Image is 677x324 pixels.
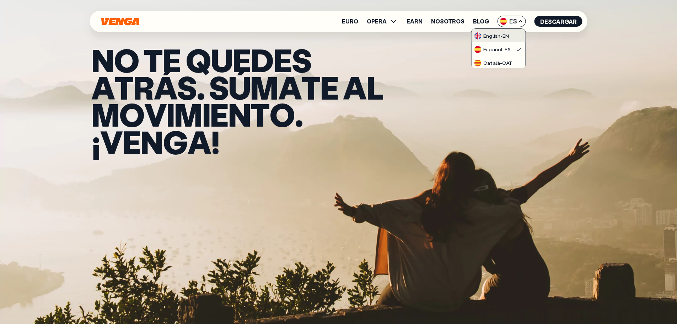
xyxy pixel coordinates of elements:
span: e [232,46,251,74]
span: r [133,74,154,101]
span: OPERA [367,17,398,26]
span: S [209,74,229,101]
span: i [166,101,174,128]
span: d [251,46,273,74]
div: Español - ES [474,46,511,53]
span: t [114,74,133,101]
a: flag-esEspañol-ES [471,42,525,56]
span: a [278,74,301,101]
span: s [177,74,197,101]
img: flag-uk [474,32,481,39]
span: . [197,74,204,101]
span: e [320,74,338,101]
a: Nosotros [431,18,464,24]
span: t [144,46,162,74]
span: a [343,74,366,101]
span: s [292,46,311,74]
span: . [295,101,302,128]
span: ¡ [91,128,100,155]
span: ! [211,128,220,155]
span: e [210,101,228,128]
a: flag-ukEnglish-EN [471,29,525,42]
img: flag-es [474,46,481,53]
a: Earn [407,18,423,24]
span: V [100,128,122,155]
img: flag-es [500,18,507,25]
div: English - EN [474,32,509,39]
span: t [251,101,269,128]
span: ES [498,16,526,27]
span: á [154,74,177,101]
a: Blog [473,18,489,24]
span: ú [229,74,250,101]
svg: Inicio [101,17,140,26]
span: n [140,128,163,155]
span: o [269,101,295,128]
span: i [202,101,210,128]
span: e [274,46,292,74]
span: m [91,101,119,128]
span: e [162,46,181,74]
span: v [144,101,166,128]
button: Descargar [534,16,582,27]
span: o [114,46,139,74]
span: t [301,74,320,101]
span: u [211,46,232,74]
img: flag-cat [474,59,481,67]
span: m [250,74,278,101]
a: Euro [342,18,358,24]
span: g [163,128,187,155]
span: a [188,128,211,155]
span: o [119,101,144,128]
a: flag-catCatalà-CAT [471,56,525,69]
div: Català - CAT [474,59,512,67]
span: m [174,101,202,128]
span: OPERA [367,18,387,24]
span: a [91,74,114,101]
span: l [366,74,383,101]
span: e [122,128,140,155]
span: n [228,101,251,128]
span: q [186,46,211,74]
span: N [91,46,114,74]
